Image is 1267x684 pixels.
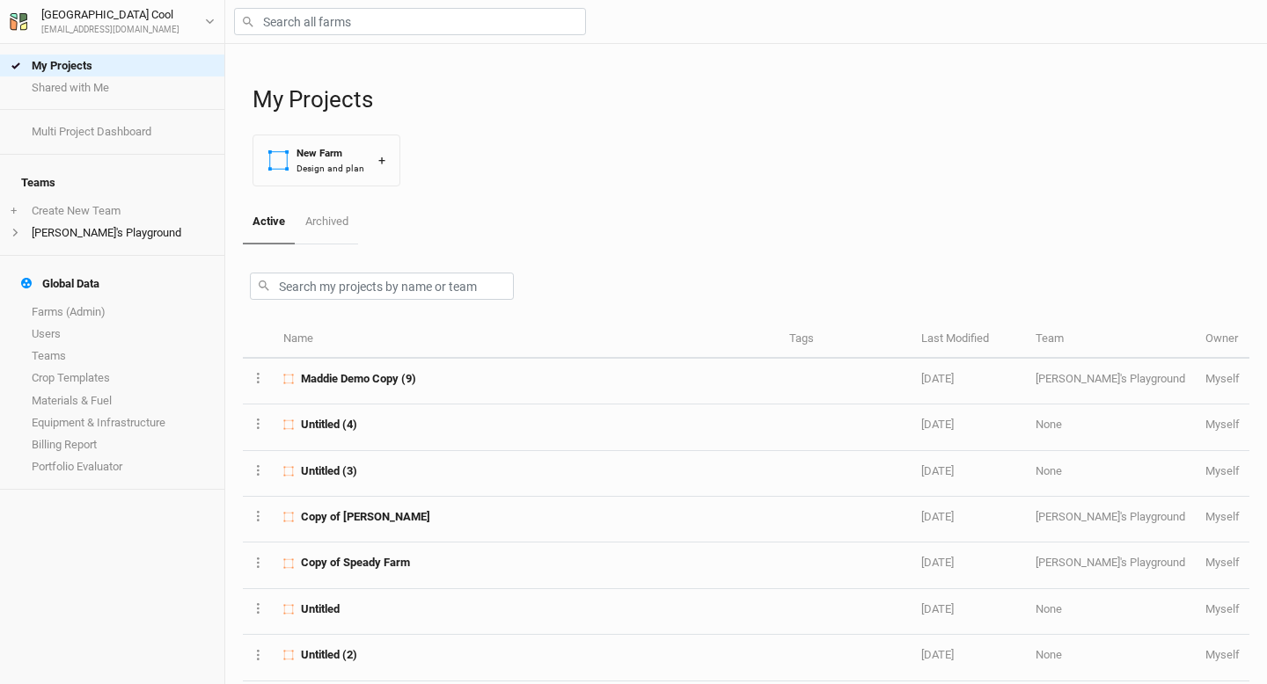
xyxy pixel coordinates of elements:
[921,372,954,385] span: Sep 25, 2025 4:18 PM
[301,417,357,433] span: Untitled (4)
[274,321,780,359] th: Name
[1026,589,1195,635] td: None
[41,24,179,37] div: [EMAIL_ADDRESS][DOMAIN_NAME]
[301,463,357,479] span: Untitled (3)
[11,204,17,218] span: +
[243,200,295,244] a: Active
[301,509,430,525] span: Copy of Otis Miller
[1026,451,1195,497] td: None
[253,135,400,186] button: New FarmDesign and plan+
[921,418,954,431] span: Sep 16, 2025 3:36 PM
[1026,497,1195,542] td: [PERSON_NAME]'s Playground
[921,556,954,569] span: Apr 2, 2025 11:18 AM
[1026,321,1195,359] th: Team
[912,321,1026,359] th: Last Modified
[1026,542,1195,588] td: [PERSON_NAME]'s Playground
[295,200,357,243] a: Archived
[1196,321,1249,359] th: Owner
[301,647,357,663] span: Untitled (2)
[1205,372,1240,385] span: madison@propagateag.com
[1026,635,1195,680] td: None
[1205,510,1240,523] span: madison@propagateag.com
[297,146,364,161] div: New Farm
[301,601,340,617] span: Untitled
[41,6,179,24] div: [GEOGRAPHIC_DATA] Cool
[1026,359,1195,404] td: [PERSON_NAME]'s Playground
[9,5,216,37] button: [GEOGRAPHIC_DATA] Cool[EMAIL_ADDRESS][DOMAIN_NAME]
[1205,602,1240,615] span: madison@propagateag.com
[250,273,514,300] input: Search my projects by name or team
[921,464,954,477] span: Sep 5, 2025 1:55 PM
[921,648,954,661] span: Mar 9, 2025 5:41 PM
[1026,404,1195,450] td: None
[378,151,385,170] div: +
[1205,418,1240,431] span: madison@propagateag.com
[11,165,214,200] h4: Teams
[921,510,954,523] span: Aug 5, 2025 4:17 PM
[301,371,416,387] span: Maddie Demo Copy (9)
[234,8,586,35] input: Search all farms
[780,321,912,359] th: Tags
[253,86,1249,113] h1: My Projects
[921,602,954,615] span: Mar 20, 2025 9:01 AM
[21,277,99,291] div: Global Data
[301,555,410,571] span: Copy of Speady Farm
[297,162,364,175] div: Design and plan
[1205,464,1240,477] span: madison@propagateag.com
[1205,648,1240,661] span: madison@propagateag.com
[1205,556,1240,569] span: madison@propagateag.com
